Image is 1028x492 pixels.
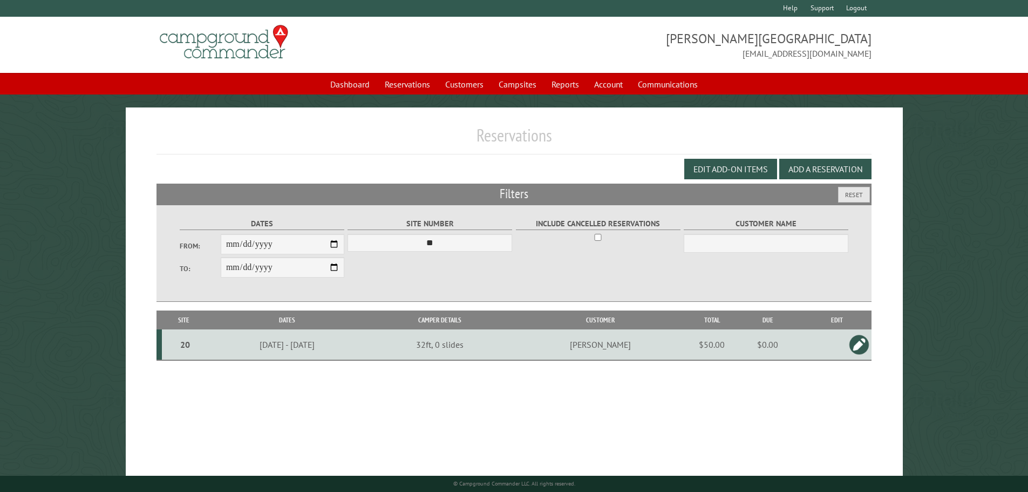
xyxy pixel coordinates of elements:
small: © Campground Commander LLC. All rights reserved. [453,480,575,487]
th: Customer [510,311,690,329]
label: Dates [180,218,344,230]
a: Reports [545,74,586,95]
label: Customer Name [684,218,848,230]
h1: Reservations [156,125,872,154]
th: Camper Details [369,311,510,329]
a: Communications [631,74,704,95]
a: Customers [439,74,490,95]
img: Campground Commander [156,21,291,63]
th: Total [690,311,733,329]
th: Dates [206,311,369,329]
td: 32ft, 0 slides [369,329,510,360]
td: $0.00 [733,329,802,360]
a: Dashboard [324,74,376,95]
div: 20 [166,339,204,350]
a: Account [588,74,629,95]
div: [DATE] - [DATE] [207,339,367,350]
th: Due [733,311,802,329]
label: To: [180,264,221,274]
label: Site Number [348,218,512,230]
th: Site [162,311,206,329]
button: Edit Add-on Items [684,159,777,179]
a: Reservations [378,74,437,95]
label: From: [180,241,221,251]
button: Reset [838,187,870,203]
td: $50.00 [690,329,733,360]
button: Add a Reservation [779,159,872,179]
span: [PERSON_NAME][GEOGRAPHIC_DATA] [EMAIL_ADDRESS][DOMAIN_NAME] [514,30,872,60]
label: Include Cancelled Reservations [516,218,680,230]
td: [PERSON_NAME] [510,329,690,360]
th: Edit [802,311,872,329]
a: Campsites [492,74,543,95]
h2: Filters [156,184,872,204]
